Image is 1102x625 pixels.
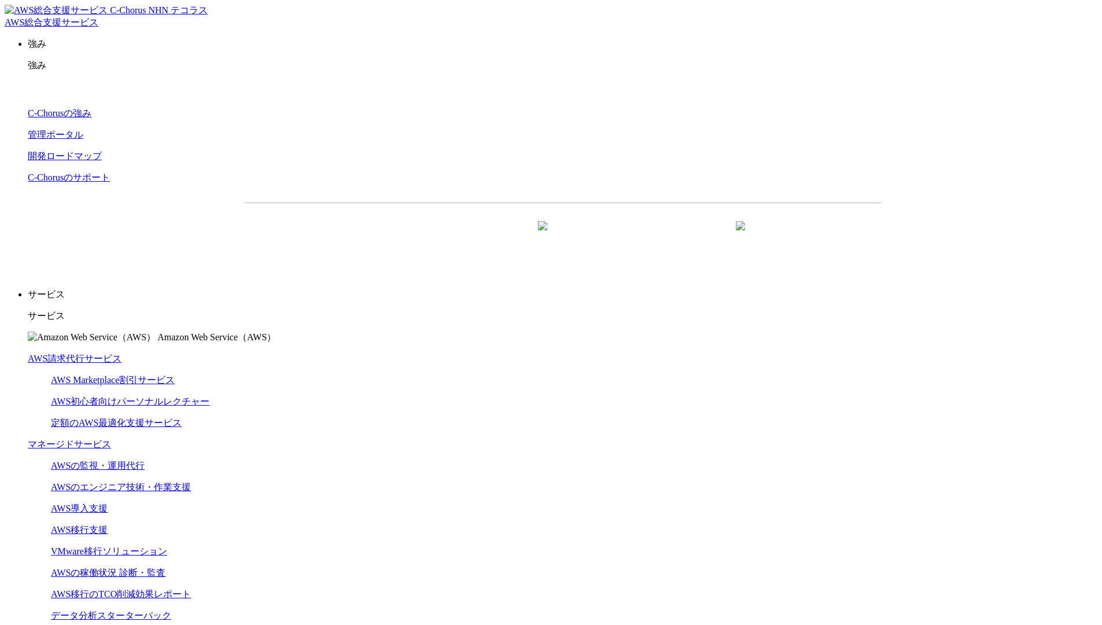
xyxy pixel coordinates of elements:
a: AWS初心者向けパーソナルレクチャー [51,396,209,406]
a: AWS Marketplace割引サービス [51,375,175,385]
a: AWSの稼働状況 診断・監査 [51,568,165,578]
a: まずは相談する [569,222,755,251]
a: 資料を請求する [371,222,557,251]
a: AWSのエンジニア技術・作業支援 [51,482,191,492]
p: 強み [28,60,1097,72]
a: 開発ロードマップ [28,151,102,161]
img: Amazon Web Service（AWS） [28,332,156,344]
span: Amazon Web Service（AWS） [157,332,276,342]
a: 管理ポータル [28,130,83,139]
a: AWS総合支援サービス C-Chorus NHN テコラスAWS総合支援サービス [5,5,208,27]
a: VMware移行ソリューション [51,546,167,556]
a: C-Chorusの強み [28,108,91,118]
a: AWSの監視・運用代行 [51,461,145,470]
a: 定額のAWS最適化支援サービス [51,418,182,428]
img: AWS総合支援サービス C-Chorus [5,5,146,17]
p: 強み [28,38,1097,50]
a: C-Chorusのサポート [28,172,110,182]
p: サービス [28,310,1097,322]
a: AWS移行のTCO削減効果レポート [51,589,191,599]
img: 矢印 [538,221,547,251]
a: データ分析スターターパック [51,611,171,620]
a: AWS請求代行サービス [28,354,121,363]
a: マネージドサービス [28,439,111,449]
a: AWS移行支援 [51,525,108,535]
a: AWS導入支援 [51,503,108,513]
img: 矢印 [736,221,745,251]
p: サービス [28,289,1097,301]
